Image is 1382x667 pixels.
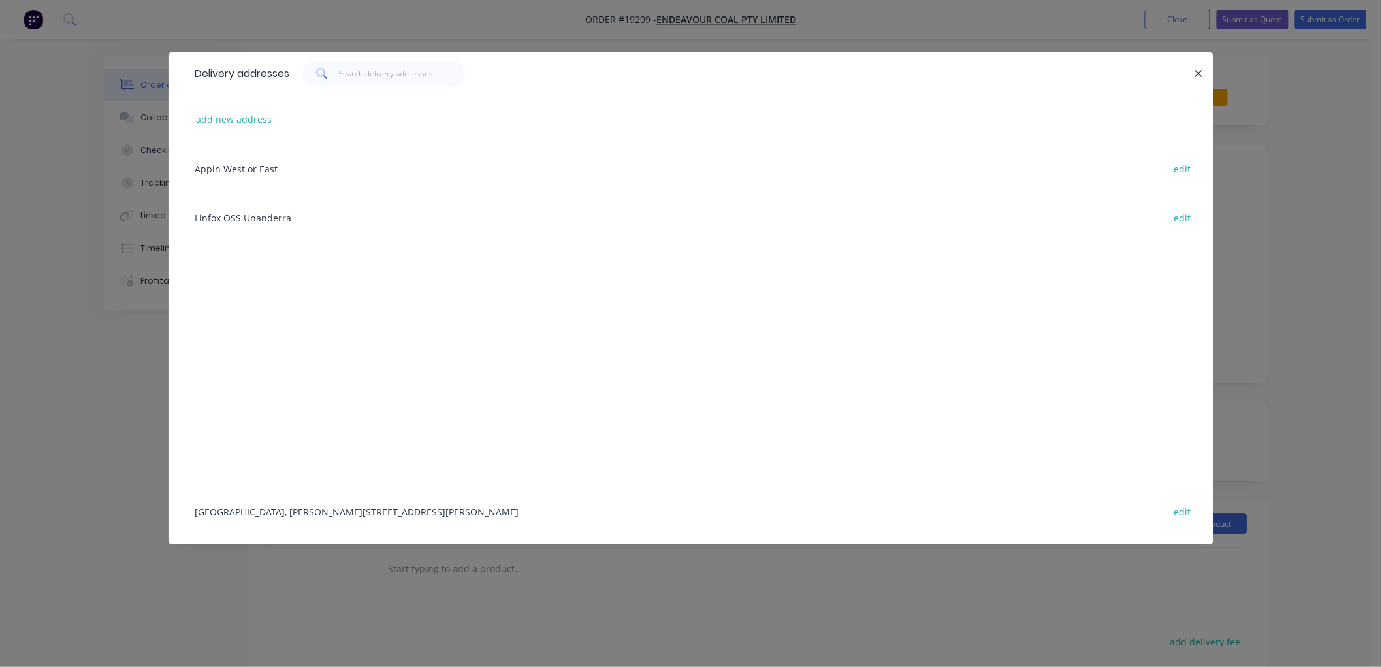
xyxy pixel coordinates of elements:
[1167,159,1198,177] button: edit
[188,487,1194,536] div: [GEOGRAPHIC_DATA], [PERSON_NAME][STREET_ADDRESS][PERSON_NAME]
[1167,208,1198,226] button: edit
[188,193,1194,242] div: Linfox OSS Unanderra
[339,61,466,87] input: Search delivery addresses...
[1167,502,1198,520] button: edit
[188,53,289,95] div: Delivery addresses
[189,110,279,128] button: add new address
[188,144,1194,193] div: Appin West or East
[188,536,1194,585] div: [GEOGRAPHIC_DATA] , [GEOGRAPHIC_DATA], [GEOGRAPHIC_DATA]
